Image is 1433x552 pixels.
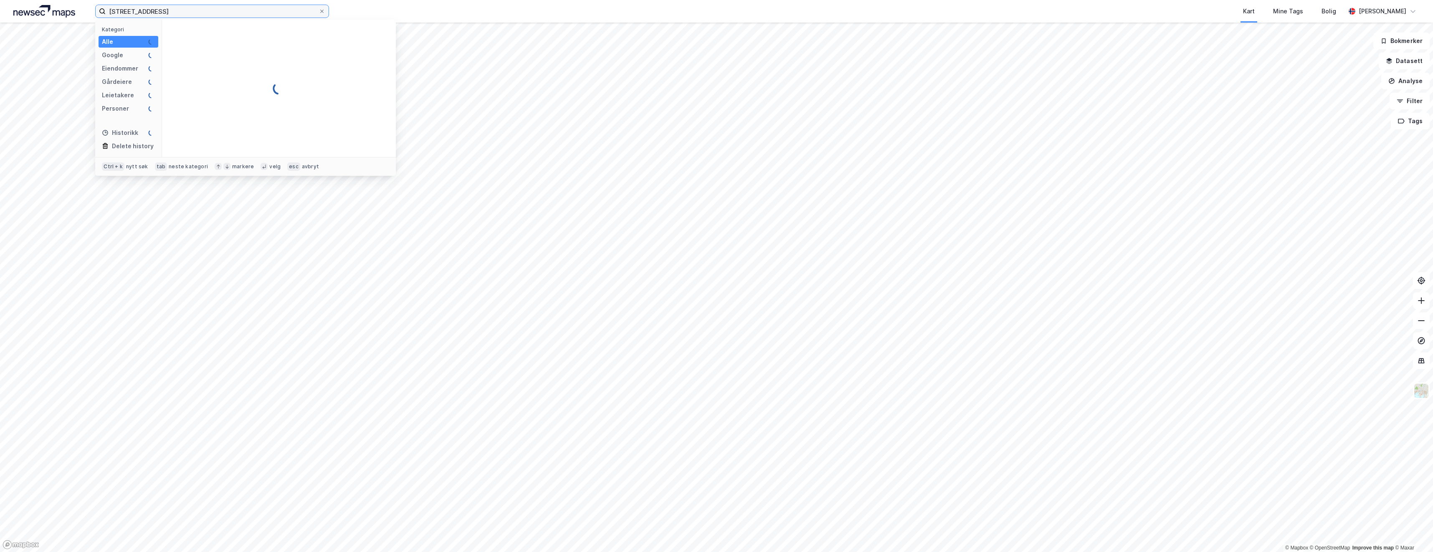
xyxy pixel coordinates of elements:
[106,5,319,18] input: Søk på adresse, matrikkel, gårdeiere, leietakere eller personer
[1273,6,1303,16] div: Mine Tags
[102,104,129,114] div: Personer
[155,162,167,171] div: tab
[102,90,134,100] div: Leietakere
[169,163,208,170] div: neste kategori
[302,163,319,170] div: avbryt
[148,92,155,99] img: spinner.a6d8c91a73a9ac5275cf975e30b51cfb.svg
[148,65,155,72] img: spinner.a6d8c91a73a9ac5275cf975e30b51cfb.svg
[272,82,286,95] img: spinner.a6d8c91a73a9ac5275cf975e30b51cfb.svg
[148,129,155,136] img: spinner.a6d8c91a73a9ac5275cf975e30b51cfb.svg
[148,78,155,85] img: spinner.a6d8c91a73a9ac5275cf975e30b51cfb.svg
[148,52,155,58] img: spinner.a6d8c91a73a9ac5275cf975e30b51cfb.svg
[1413,383,1429,399] img: Z
[102,63,138,73] div: Eiendommer
[232,163,254,170] div: markere
[1352,545,1394,551] a: Improve this map
[1381,73,1430,89] button: Analyse
[1390,93,1430,109] button: Filter
[1243,6,1255,16] div: Kart
[102,26,158,33] div: Kategori
[1359,6,1406,16] div: [PERSON_NAME]
[126,163,148,170] div: nytt søk
[102,50,123,60] div: Google
[102,37,113,47] div: Alle
[1391,113,1430,129] button: Tags
[1373,33,1430,49] button: Bokmerker
[102,162,124,171] div: Ctrl + k
[1379,53,1430,69] button: Datasett
[148,38,155,45] img: spinner.a6d8c91a73a9ac5275cf975e30b51cfb.svg
[269,163,281,170] div: velg
[287,162,300,171] div: esc
[102,77,132,87] div: Gårdeiere
[13,5,75,18] img: logo.a4113a55bc3d86da70a041830d287a7e.svg
[102,128,138,138] div: Historikk
[1391,512,1433,552] iframe: Chat Widget
[1310,545,1350,551] a: OpenStreetMap
[1322,6,1336,16] div: Bolig
[112,141,154,151] div: Delete history
[1285,545,1308,551] a: Mapbox
[3,540,39,549] a: Mapbox homepage
[148,105,155,112] img: spinner.a6d8c91a73a9ac5275cf975e30b51cfb.svg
